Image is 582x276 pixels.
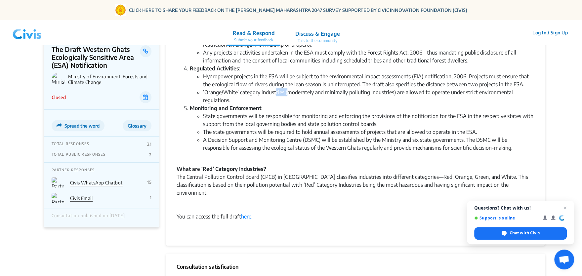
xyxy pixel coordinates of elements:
p: 1 [150,195,151,200]
p: 15 [147,179,151,185]
p: Ministry of Environment, Forests and Climate Change [68,74,151,85]
p: Discuss & Engage [295,30,340,38]
img: Ministry of Environment, Forests and Climate Change logo [52,72,65,86]
div: You can access the full draft . [177,205,534,228]
strong: What are ‘Red’ Category Industries? [177,166,266,172]
div: The Central Pollution Control Board (CPCB) in [GEOGRAPHIC_DATA] classifies industries into differ... [177,173,534,205]
span: Questions? Chat with us! [474,205,567,211]
button: Log In / Sign Up [528,27,572,38]
img: navlogo.png [10,23,44,43]
a: Civis Email [70,195,93,201]
p: Talk to the community [295,38,340,44]
li: Hydropower projects in the ESA will be subject to the environmental impact assessments (EIA) noti... [203,72,534,88]
p: 21 [147,141,151,147]
p: Read & Respond [232,29,274,37]
li: ‘Orange/White’ category industries (moderately and minimally polluting industries) are allowed to... [203,88,534,104]
img: Partner Logo [52,193,65,203]
li: State governments will be responsible for monitoring and enforcing the provisions of the notifica... [203,112,534,128]
li: Any projects or activities undertaken in the ESA must comply with the Forest Rights Act, 2006—thu... [203,49,534,64]
button: Spread the word [52,120,104,131]
a: Open chat [554,250,574,269]
a: here [241,213,251,220]
p: 2 [149,152,151,157]
p: TOTAL RESPONSES [52,141,89,147]
a: Civis WhatsApp Chatbot [70,180,123,185]
div: Consultation published on [DATE] [52,213,125,222]
img: Gom Logo [115,4,126,16]
p: Consultation satisfication [177,263,534,271]
p: Submit your feedback [232,37,274,43]
li: A Decision Support and Monitoring Centre (DSMC) will be established by the Ministry and six state... [203,136,534,160]
li: The state governments will be required to hold annual assessments of projects that are allowed to... [203,128,534,136]
button: Glossary [123,120,151,131]
img: Partner Logo [52,177,65,187]
strong: Regulated Activities [190,65,239,72]
span: Chat with Civis [510,230,540,236]
span: Chat with Civis [474,227,567,240]
p: The Draft Western Ghats Ecologically Sensitive Area (ESA) Notification [52,45,140,69]
strong: Monitoring and Enforcement [190,105,261,111]
p: Closed [52,94,66,101]
p: TOTAL PUBLIC RESPONSES [52,152,105,157]
span: Support is online [474,216,538,220]
span: Glossary [128,123,146,129]
li: : [190,104,534,160]
span: Spread the word [64,123,100,129]
a: CLICK HERE TO SHARE YOUR FEEDBACK ON THE [PERSON_NAME] MAHARASHTRA 2047 SURVEY SUPPORTED BY CIVIC... [129,7,467,14]
p: PARTNER RESPONSES [52,168,151,172]
li: : [190,64,534,104]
